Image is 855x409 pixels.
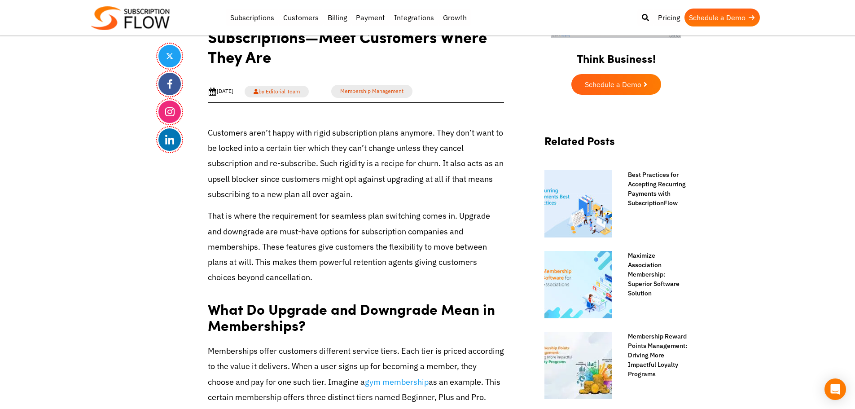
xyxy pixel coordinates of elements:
[91,6,170,30] img: Subscriptionflow
[619,251,688,298] a: Maximize Association Membership: Superior Software Solution
[351,9,390,26] a: Payment
[331,85,412,98] a: Membership Management
[653,9,684,26] a: Pricing
[544,332,612,399] img: Membership Points Management
[619,170,688,208] a: Best Practices for Accepting Recurring Payments with SubscriptionFlow
[365,377,429,387] a: gym membership
[226,9,279,26] a: Subscriptions
[323,9,351,26] a: Billing
[208,7,504,73] h1: Upgrade or Downgrade Memberships & Subscriptions—Meet Customers Where They Are
[544,251,612,318] img: membership software for associations
[438,9,471,26] a: Growth
[208,208,504,285] p: That is where the requirement for seamless plan switching comes in. Upgrade and downgrade are mus...
[208,87,233,96] div: [DATE]
[571,74,661,95] a: Schedule a Demo
[544,170,612,237] img: recurring payments best practices
[544,134,688,156] h2: Related Posts
[585,81,641,88] span: Schedule a Demo
[684,9,760,26] a: Schedule a Demo
[245,86,309,97] a: by Editorial Team
[535,41,697,70] h2: Think Business!
[390,9,438,26] a: Integrations
[208,299,495,336] strong: What Do Upgrade and Downgrade Mean in Memberships?
[619,332,688,379] a: Membership Reward Points Management: Driving More Impactful Loyalty Programs
[208,125,504,202] p: Customers aren’t happy with rigid subscription plans anymore. They don’t want to be locked into a...
[208,343,504,405] p: Memberships offer customers different service tiers. Each tier is priced according to the value i...
[279,9,323,26] a: Customers
[824,378,846,400] div: Open Intercom Messenger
